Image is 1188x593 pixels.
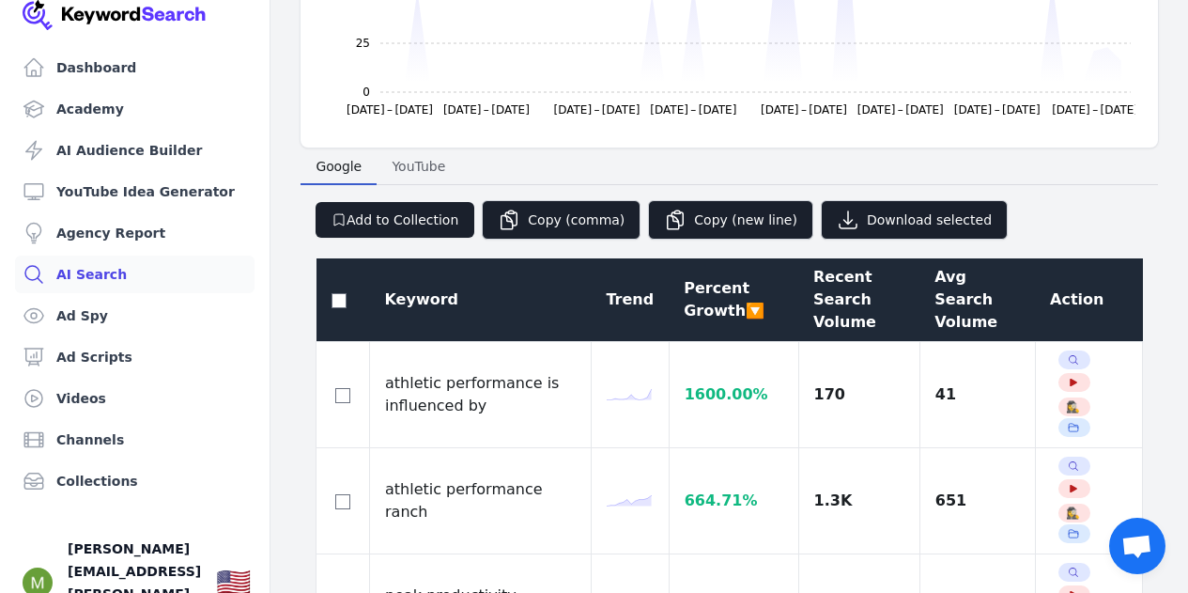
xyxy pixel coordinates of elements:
[1109,518,1165,574] div: Open chat
[934,266,1020,334] div: Avg Search Volume
[370,448,592,554] td: athletic performance ranch
[1066,506,1080,521] span: 🕵️‍♀️
[1066,506,1081,521] button: 🕵️‍♀️
[1050,289,1127,311] div: Action
[482,200,640,240] button: Copy (comma)
[685,490,783,512] div: 664.71 %
[684,277,783,322] div: Percent Growth 🔽
[308,153,369,179] span: Google
[384,153,453,179] span: YouTube
[316,202,474,238] button: Add to Collection
[761,103,847,117] tspan: [DATE] – [DATE]
[15,421,255,459] a: Channels
[347,103,433,117] tspan: [DATE] – [DATE]
[15,297,255,335] a: Ad Spy
[15,380,255,417] a: Videos
[821,200,1008,240] button: Download selected
[650,103,736,117] tspan: [DATE] – [DATE]
[1052,103,1138,117] tspan: [DATE] – [DATE]
[648,200,813,240] button: Copy (new line)
[363,86,370,99] tspan: 0
[606,289,654,311] div: Trend
[935,383,1020,406] div: 41
[685,383,783,406] div: 1600.00 %
[1066,399,1080,414] span: 🕵️‍♀️
[443,103,530,117] tspan: [DATE] – [DATE]
[813,266,904,334] div: Recent Search Volume
[954,103,1041,117] tspan: [DATE] – [DATE]
[370,342,592,448] td: athletic performance is influenced by
[15,90,255,128] a: Academy
[1066,399,1081,414] button: 🕵️‍♀️
[356,37,370,50] tspan: 25
[15,214,255,252] a: Agency Report
[15,49,255,86] a: Dashboard
[553,103,640,117] tspan: [DATE] – [DATE]
[814,490,904,512] div: 1.3K
[15,462,255,500] a: Collections
[385,289,577,311] div: Keyword
[15,256,255,293] a: AI Search
[935,490,1020,512] div: 651
[15,132,255,169] a: AI Audience Builder
[15,338,255,376] a: Ad Scripts
[857,103,944,117] tspan: [DATE] – [DATE]
[814,383,904,406] div: 170
[15,173,255,211] a: YouTube Idea Generator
